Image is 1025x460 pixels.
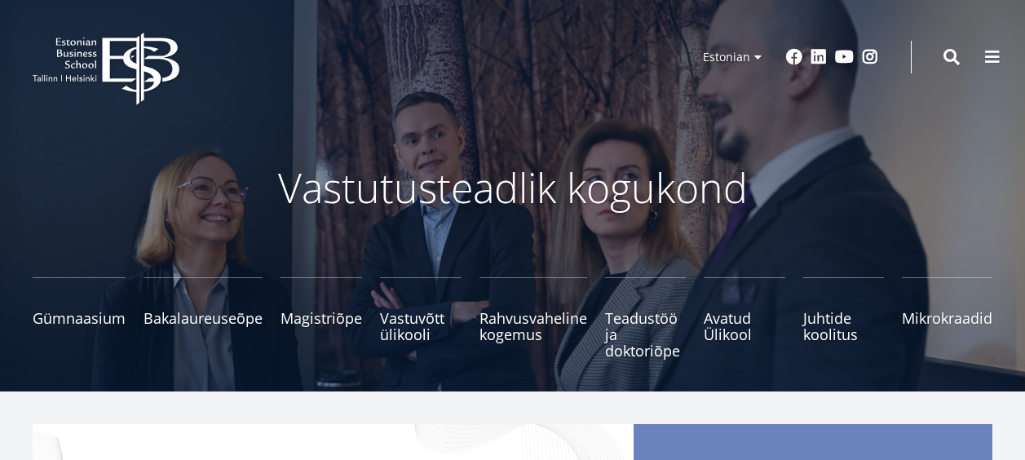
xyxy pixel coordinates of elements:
a: Instagram [862,49,878,65]
span: Juhtide koolitus [803,310,885,343]
p: Vastutusteadlik kogukond [81,163,945,212]
a: Magistriõpe [281,277,362,359]
span: Gümnaasium [33,310,126,326]
span: Bakalaureuseõpe [144,310,263,326]
a: Juhtide koolitus [803,277,885,359]
span: Teadustöö ja doktoriõpe [605,310,687,359]
span: Rahvusvaheline kogemus [479,310,587,343]
a: Mikrokraadid [902,277,992,359]
a: Youtube [835,49,854,65]
a: Rahvusvaheline kogemus [479,277,587,359]
a: Gümnaasium [33,277,126,359]
a: Bakalaureuseõpe [144,277,263,359]
span: Vastuvõtt ülikooli [380,310,462,343]
span: Magistriõpe [281,310,362,326]
a: Vastuvõtt ülikooli [380,277,462,359]
a: Avatud Ülikool [704,277,785,359]
span: Avatud Ülikool [704,310,785,343]
a: Teadustöö ja doktoriõpe [605,277,687,359]
span: Mikrokraadid [902,310,992,326]
a: Linkedin [811,49,827,65]
a: Facebook [786,49,802,65]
